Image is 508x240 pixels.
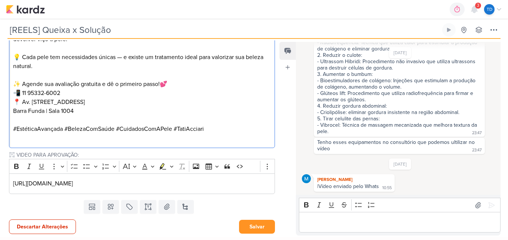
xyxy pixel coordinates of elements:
div: Ligar relógio [446,27,452,33]
div: 4. Reduzir gordura abdominal: - Criolipólise: eliminar gordura insistente na região abdominal. [317,103,481,116]
div: Editor editing area: main [9,173,275,194]
div: 23:47 [472,147,482,153]
div: Editor toolbar [299,198,501,212]
div: [PERSON_NAME] [315,176,393,183]
div: 5. Tirar celulite das pernas: - Vibrocel: Técnica de massagem mecanizada que melhora textura da p... [317,116,478,135]
div: 10:55 [382,185,392,191]
div: Editor editing area: main [299,212,501,233]
p: 💡 Cada pele tem necessidades únicas — e existe um tratamento ideal para valorizar sua beleza natu... [13,53,271,71]
div: Tenho esses equipamentos no consultório que podemos ultilizar no vídeo [317,139,476,152]
div: 23:47 [472,130,482,136]
input: Texto sem título [15,151,275,159]
div: |Vídeo enviado pelo Whats [317,183,379,190]
button: Descartar Alterações [9,219,76,234]
div: 2. Reduzir o culote: - Ultrassom Hibridi: Procedimento não invasivo que utiliza ultrassons para d... [317,52,481,103]
p: Td [487,6,492,13]
p: ✨ Agende sua avaliação gratuita e dê o primeiro passo!💕 📲 11 95332-6002 📍 Av. [STREET_ADDRESS] Ba... [13,80,271,116]
div: Editor toolbar [9,159,275,173]
img: MARIANA MIRANDA [302,174,311,183]
button: Salvar [239,220,275,234]
div: Thais de carvalho [484,4,495,15]
p: [URL][DOMAIN_NAME] [13,179,271,188]
input: Kard Sem Título [7,23,441,37]
span: 3 [477,3,479,9]
p: #EstéticaAvançada #BelezaComSaúde #CuidadosComAPele #TatiAcciari [13,124,271,142]
img: kardz.app [6,5,45,14]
